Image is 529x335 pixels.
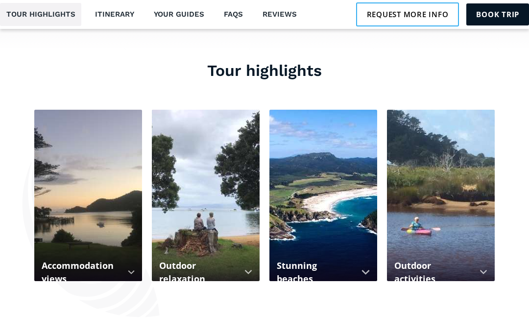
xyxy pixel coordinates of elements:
a: Your guides [147,3,210,26]
div: Accommodation views [42,259,120,286]
a: FAQs [217,3,249,26]
a: Request more info [356,2,459,26]
h3: Tour highlights [10,61,519,80]
a: Reviews [256,3,303,26]
a: Itinerary [89,3,140,26]
div: Stunning beaches [277,259,354,286]
div: Outdoor relaxation [159,259,237,286]
div: Outdoor activities [394,259,472,286]
a: Book trip [466,3,529,25]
